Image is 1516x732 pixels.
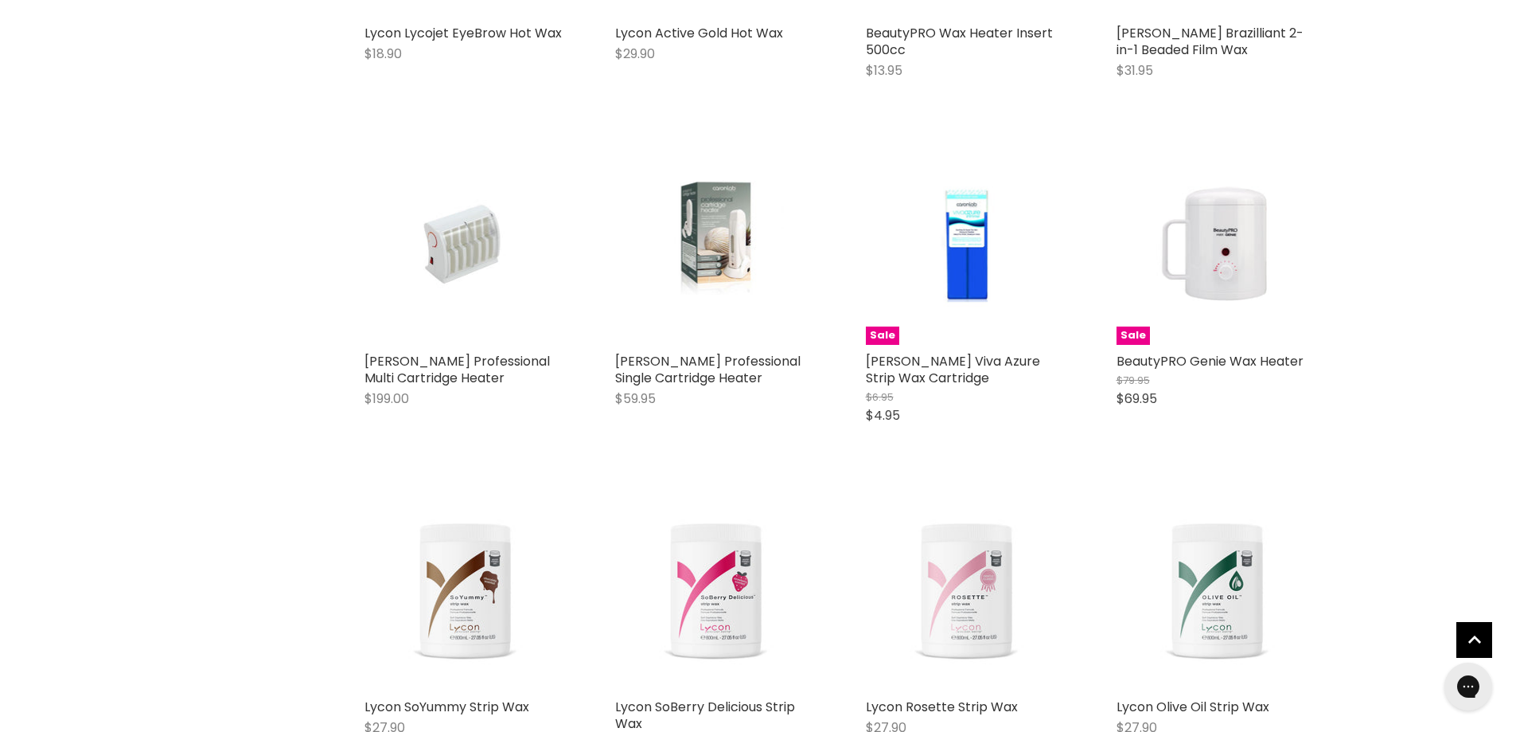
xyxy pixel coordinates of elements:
a: BeautyPRO Wax Heater Insert 500cc [866,24,1053,59]
a: Lycon Lycojet EyeBrow Hot Wax [364,24,562,42]
a: Caron Professional Single Cartridge Heater [615,142,818,345]
a: Lycon Rosette Strip Wax [866,698,1018,716]
img: Caron Viva Azure Strip Wax Cartridge [899,142,1035,345]
iframe: Gorgias live chat messenger [1436,657,1500,716]
span: $199.00 [364,389,409,408]
a: [PERSON_NAME] Professional Single Cartridge Heater [615,352,801,387]
img: Lycon Olive Oil Strip Wax [1117,487,1319,691]
img: Lycon SoBerry Delicious Strip Wax [615,487,818,691]
span: $79.95 [1117,373,1150,388]
img: BeautyPRO Genie Wax Heater [1150,142,1285,345]
a: Caron Viva Azure Strip Wax CartridgeSale [866,142,1069,345]
img: Caron Professional Multi Cartridge Heater [398,142,532,345]
span: $13.95 [866,61,902,80]
a: Caron Professional Multi Cartridge Heater [364,142,567,345]
span: $69.95 [1117,389,1157,408]
a: Lycon Active Gold Hot Wax [615,24,783,42]
img: Caron Professional Single Cartridge Heater [649,142,784,345]
a: Lycon Olive Oil Strip Wax [1117,698,1269,716]
span: $18.90 [364,45,402,63]
span: $29.90 [615,45,655,63]
span: $6.95 [866,389,894,405]
a: [PERSON_NAME] Viva Azure Strip Wax Cartridge [866,352,1040,387]
img: Lycon Rosette Strip Wax [866,487,1069,691]
a: [PERSON_NAME] Professional Multi Cartridge Heater [364,352,550,387]
span: Sale [866,327,899,345]
a: Lycon SoYummy Strip Wax [364,698,529,716]
span: $59.95 [615,389,656,408]
a: BeautyPRO Genie Wax Heater [1117,352,1304,370]
span: $4.95 [866,406,900,425]
a: BeautyPRO Genie Wax HeaterSale [1117,142,1319,345]
img: Lycon SoYummy Strip Wax [364,487,567,691]
a: [PERSON_NAME] Brazilliant 2-in-1 Beaded Film Wax [1117,24,1304,59]
span: Sale [1117,327,1150,345]
span: $31.95 [1117,61,1153,80]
